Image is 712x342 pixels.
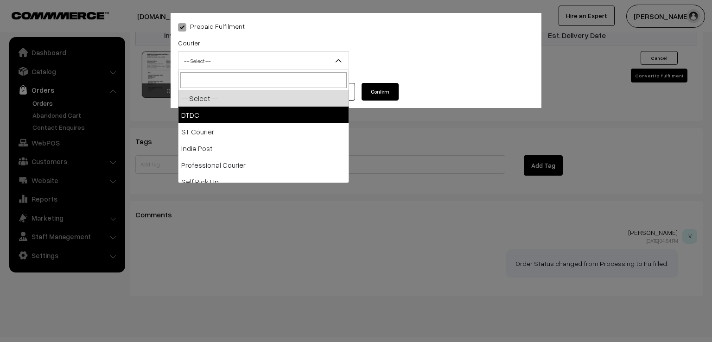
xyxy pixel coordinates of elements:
[362,83,399,101] button: Confirm
[178,21,245,31] label: Prepaid Fulfilment
[178,123,349,140] li: ST Courier
[178,53,349,69] span: -- Select --
[178,51,349,70] span: -- Select --
[178,157,349,173] li: Professional Courier
[178,140,349,157] li: India Post
[178,107,349,123] li: DTDC
[178,90,349,107] li: -- Select --
[178,173,349,190] li: Self Pick Up
[178,38,200,48] label: Courier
